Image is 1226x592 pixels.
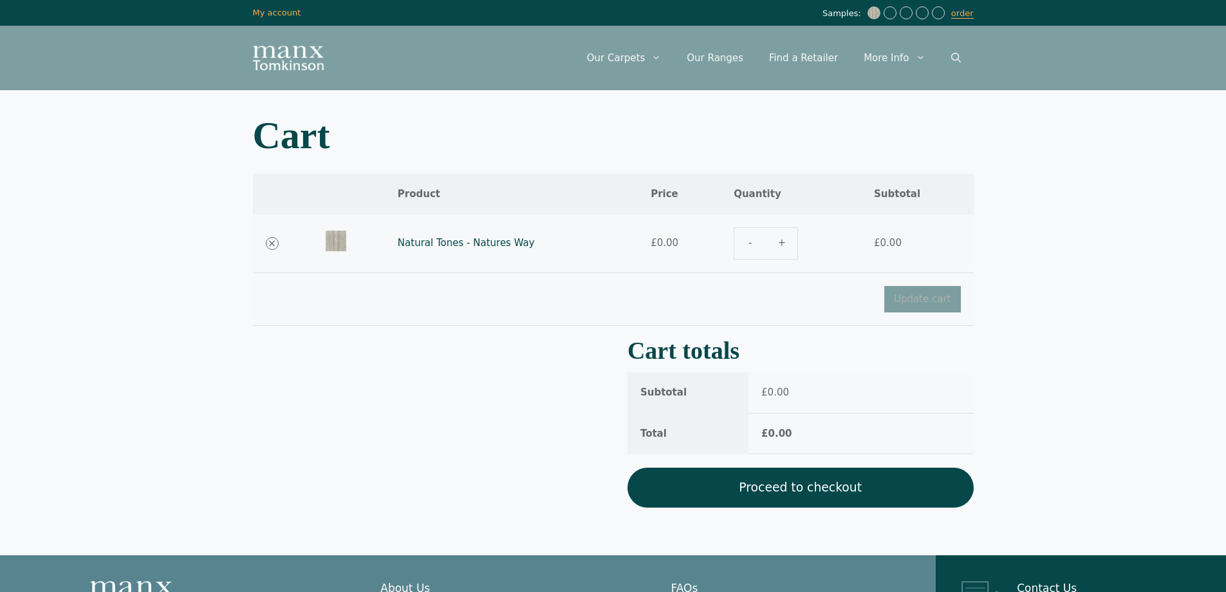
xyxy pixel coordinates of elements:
[884,286,961,312] button: Update cart
[385,174,638,215] th: Product
[851,39,938,77] a: More Info
[938,39,974,77] a: Open Search Bar
[627,468,974,508] a: Proceed to checkout
[266,237,279,250] a: Remove Natural Tones - Natures Way from cart
[574,39,974,77] nav: Primary
[651,237,657,249] span: £
[822,8,864,19] span: Samples:
[868,6,880,19] img: Natural Tones - Natures way
[627,414,748,455] th: Total
[761,428,768,439] span: £
[651,237,678,249] bdi: 0.00
[874,237,880,249] span: £
[627,341,974,360] h2: Cart totals
[756,39,851,77] a: Find a Retailer
[761,387,789,398] bdi: 0.00
[253,116,974,155] h1: Cart
[398,237,535,249] a: Natural Tones - Natures Way
[674,39,756,77] a: Our Ranges
[326,231,346,251] img: Natural Tones - Natures way
[761,387,768,398] span: £
[861,174,974,215] th: Subtotal
[721,174,861,215] th: Quantity
[951,8,974,19] a: order
[574,39,674,77] a: Our Carpets
[253,8,301,17] a: My account
[761,428,792,439] bdi: 0.00
[638,174,721,215] th: Price
[627,372,748,414] th: Subtotal
[874,237,902,249] bdi: 0.00
[253,46,324,70] img: Manx Tomkinson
